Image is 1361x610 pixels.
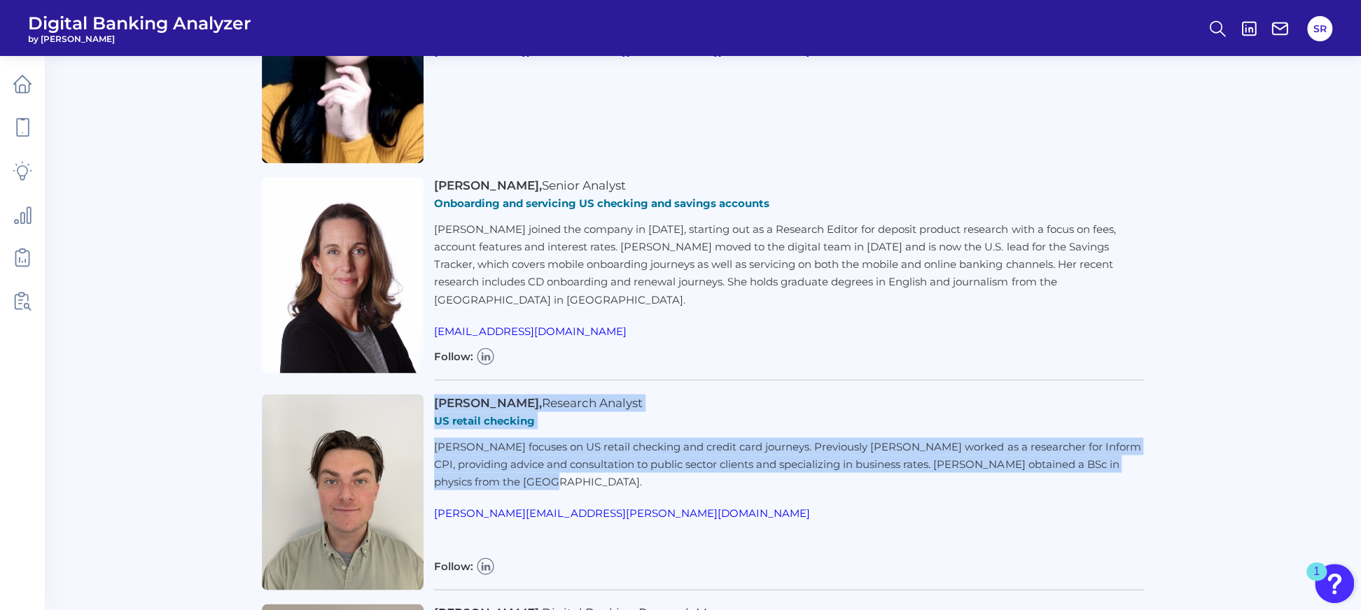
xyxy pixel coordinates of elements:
[1313,572,1320,590] div: 1
[1315,564,1354,603] button: Open Resource Center, 1 new notification
[434,394,1144,411] div: [PERSON_NAME],
[434,411,1144,429] div: US retail checking
[434,506,810,519] a: [PERSON_NAME][EMAIL_ADDRESS][PERSON_NAME][DOMAIN_NAME]
[542,395,643,409] span: Research Analyst
[1307,16,1332,41] button: SR
[542,178,626,192] span: Senior Analyst
[434,437,1144,490] p: [PERSON_NAME] focuses on US retail checking and credit card journeys. Previously [PERSON_NAME] wo...
[434,324,627,337] a: [EMAIL_ADDRESS][DOMAIN_NAME]
[28,34,251,44] span: by [PERSON_NAME]
[28,13,251,34] span: Digital Banking Analyzer
[434,346,1144,380] div: Follow:
[262,177,424,373] img: Headshot Sabine 4.jpg
[434,177,1144,194] div: [PERSON_NAME],
[434,220,1144,308] p: [PERSON_NAME] joined the company in [DATE], starting out as a Research Editor for deposit product...
[434,556,1144,590] div: Follow:
[262,394,424,590] img: GS-report_image.png
[434,194,1144,212] div: Onboarding and servicing US checking and savings accounts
